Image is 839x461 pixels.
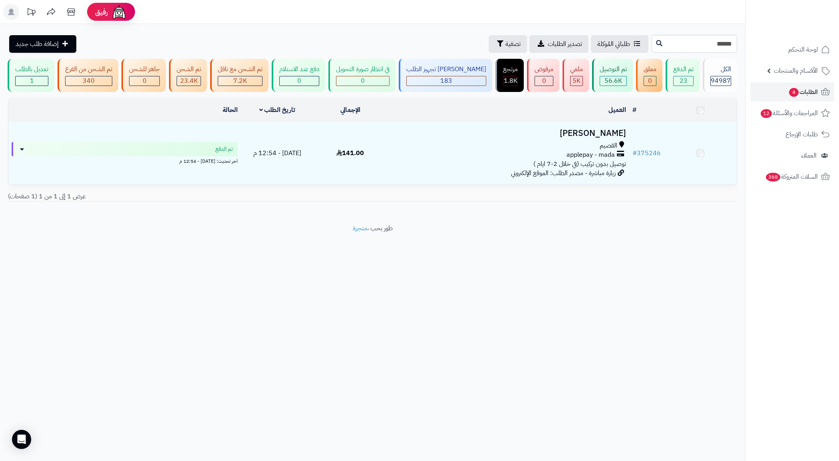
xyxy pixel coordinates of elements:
[361,76,365,86] span: 0
[340,105,360,115] a: الإجمالي
[120,59,167,92] a: جاهز للشحن 0
[297,76,301,86] span: 0
[336,148,364,158] span: 141.00
[177,76,201,86] div: 23431
[259,105,296,115] a: تاريخ الطلب
[760,108,818,119] span: المراجعات والأسئلة
[632,105,636,115] a: #
[209,59,270,92] a: تم الشحن مع ناقل 7.2K
[701,59,739,92] a: الكل94987
[570,65,583,74] div: ملغي
[597,39,630,49] span: طلباتي المُوكلة
[390,129,626,138] h3: [PERSON_NAME]
[785,8,831,25] img: logo-2.png
[533,159,626,169] span: توصيل بدون تركيب (في خلال 2-7 ايام )
[129,65,160,74] div: جاهز للشحن
[336,76,389,86] div: 0
[336,65,390,74] div: في انتظار صورة التحويل
[180,76,198,86] span: 23.4K
[785,129,818,140] span: طلبات الإرجاع
[750,104,834,123] a: المراجعات والأسئلة12
[711,76,731,86] span: 94987
[801,150,817,161] span: العملاء
[750,146,834,165] a: العملاء
[644,65,656,74] div: معلق
[2,192,373,201] div: عرض 1 إلى 1 من 1 (1 صفحات)
[15,65,48,74] div: تعديل بالطلب
[177,65,201,74] div: تم الشحن
[591,35,648,53] a: طلباتي المُوكلة
[750,125,834,144] a: طلبات الإرجاع
[16,76,48,86] div: 1
[489,35,527,53] button: تصفية
[253,148,301,158] span: [DATE] - 12:54 م
[600,141,617,150] span: القصيم
[215,145,233,153] span: تم الدفع
[327,59,397,92] a: في انتظار صورة التحويل 0
[680,76,688,86] span: 23
[634,59,664,92] a: معلق 0
[511,168,616,178] span: زيارة مباشرة - مصدر الطلب: الموقع الإلكتروني
[270,59,327,92] a: دفع عند الاستلام 0
[529,35,588,53] a: تصدير الطلبات
[600,65,627,74] div: تم التوصيل
[280,76,319,86] div: 0
[218,65,262,74] div: تم الشحن مع ناقل
[567,150,615,160] span: applepay - mada
[590,59,634,92] a: تم التوصيل 56.6K
[673,65,694,74] div: تم الدفع
[30,76,34,86] span: 1
[223,105,238,115] a: الحالة
[503,65,518,74] div: مرتجع
[604,76,622,86] span: 56.6K
[9,35,76,53] a: إضافة طلب جديد
[648,76,652,86] span: 0
[6,59,56,92] a: تعديل بالطلب 1
[66,76,112,86] div: 340
[397,59,494,92] a: [PERSON_NAME] تجهيز الطلب 183
[644,76,656,86] div: 0
[56,59,120,92] a: تم الشحن من الفرع 340
[407,76,486,86] div: 183
[525,59,561,92] a: مرفوض 0
[535,76,553,86] div: 0
[535,65,553,74] div: مرفوض
[440,76,452,86] span: 183
[600,76,626,86] div: 56621
[504,76,517,86] span: 1.8K
[503,76,517,86] div: 1811
[233,76,247,86] span: 7.2K
[143,76,147,86] span: 0
[765,171,818,182] span: السلات المتروكة
[608,105,626,115] a: العميل
[12,156,238,165] div: اخر تحديث: [DATE] - 12:54 م
[548,39,582,49] span: تصدير الطلبات
[167,59,209,92] a: تم الشحن 23.4K
[83,76,95,86] span: 340
[765,172,781,182] span: 368
[573,76,581,86] span: 5K
[710,65,731,74] div: الكل
[789,88,799,97] span: 4
[542,76,546,86] span: 0
[760,109,773,118] span: 12
[774,65,818,76] span: الأقسام والمنتجات
[65,65,112,74] div: تم الشحن من الفرع
[111,4,127,20] img: ai-face.png
[571,76,583,86] div: 4972
[21,4,41,22] a: تحديثات المنصة
[406,65,486,74] div: [PERSON_NAME] تجهيز الطلب
[16,39,59,49] span: إضافة طلب جديد
[750,167,834,186] a: السلات المتروكة368
[505,39,521,49] span: تصفية
[494,59,525,92] a: مرتجع 1.8K
[218,76,262,86] div: 7223
[632,148,661,158] a: #375246
[788,86,818,98] span: الطلبات
[12,430,31,449] div: Open Intercom Messenger
[750,82,834,102] a: الطلبات4
[561,59,590,92] a: ملغي 5K
[788,44,818,55] span: لوحة التحكم
[674,76,693,86] div: 23
[664,59,701,92] a: تم الدفع 23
